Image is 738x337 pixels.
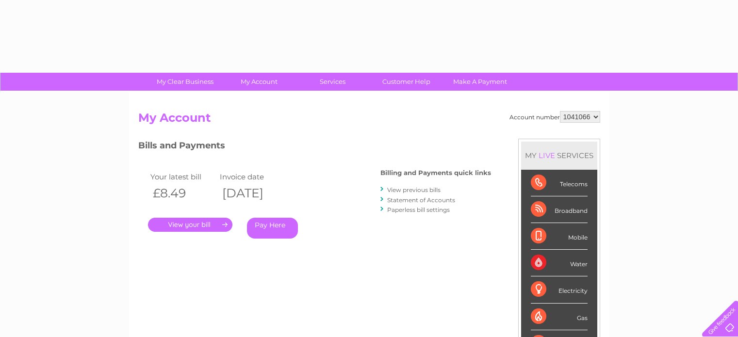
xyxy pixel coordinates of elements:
[138,139,491,156] h3: Bills and Payments
[537,151,557,160] div: LIVE
[521,142,597,169] div: MY SERVICES
[148,183,218,203] th: £8.49
[293,73,373,91] a: Services
[531,170,588,196] div: Telecoms
[217,183,287,203] th: [DATE]
[387,186,441,193] a: View previous bills
[366,73,446,91] a: Customer Help
[387,206,450,213] a: Paperless bill settings
[531,276,588,303] div: Electricity
[387,196,455,204] a: Statement of Accounts
[531,250,588,276] div: Water
[380,169,491,177] h4: Billing and Payments quick links
[440,73,520,91] a: Make A Payment
[145,73,225,91] a: My Clear Business
[148,170,218,183] td: Your latest bill
[247,218,298,239] a: Pay Here
[531,304,588,330] div: Gas
[509,111,600,123] div: Account number
[148,218,232,232] a: .
[138,111,600,129] h2: My Account
[531,223,588,250] div: Mobile
[217,170,287,183] td: Invoice date
[531,196,588,223] div: Broadband
[219,73,299,91] a: My Account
